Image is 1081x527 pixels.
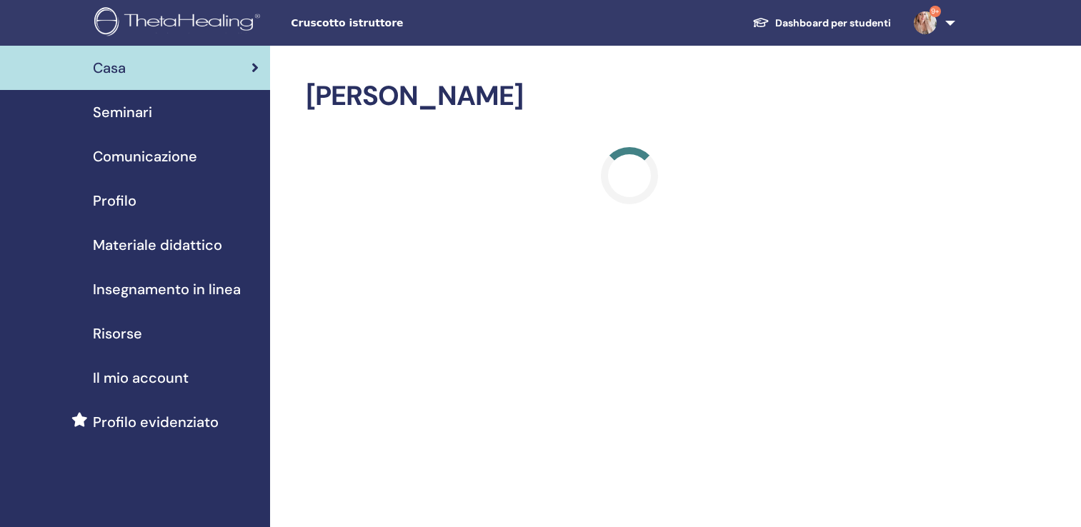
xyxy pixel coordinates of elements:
[914,11,937,34] img: default.png
[306,80,952,113] h2: [PERSON_NAME]
[93,101,152,123] span: Seminari
[93,278,241,300] span: Insegnamento in linea
[741,10,902,36] a: Dashboard per studenti
[93,57,126,79] span: Casa
[93,190,136,211] span: Profilo
[752,16,769,29] img: graduation-cap-white.svg
[930,6,941,17] span: 9+
[93,323,142,344] span: Risorse
[93,234,222,256] span: Materiale didattico
[93,411,219,433] span: Profilo evidenziato
[93,146,197,167] span: Comunicazione
[94,7,265,39] img: logo.png
[93,367,189,388] span: Il mio account
[291,16,505,31] span: Cruscotto istruttore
